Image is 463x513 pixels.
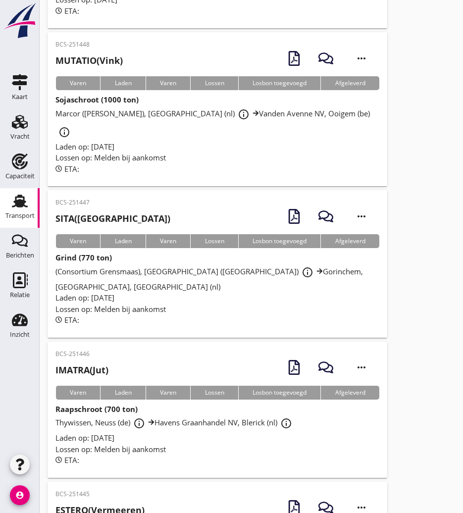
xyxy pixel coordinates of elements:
i: account_circle [10,485,30,505]
div: Varen [146,386,190,400]
div: Losbon toegevoegd [238,386,320,400]
strong: IMATRA [55,364,90,376]
div: Lossen [190,234,238,248]
a: BCS-251448MUTATIO(Vink)VarenLadenVarenLossenLosbon toegevoegdAfgeleverdSojaschroot (1000 ton)Marc... [48,32,387,186]
div: Losbon toegevoegd [238,234,320,248]
strong: MUTATIO [55,54,97,66]
i: info_outline [302,266,313,278]
p: BCS-251446 [55,350,108,359]
img: logo-small.a267ee39.svg [2,2,38,39]
h2: (Vink) [55,54,123,67]
div: Lossen [190,386,238,400]
i: more_horiz [348,354,375,381]
strong: Raapschroot (700 ton) [55,404,138,414]
div: Varen [55,386,100,400]
h2: ([GEOGRAPHIC_DATA]) [55,212,170,225]
div: Varen [55,234,100,248]
strong: Grind (770 ton) [55,253,112,262]
div: Losbon toegevoegd [238,76,320,90]
span: Lossen op: Melden bij aankomst [55,153,166,162]
span: (Consortium Grensmaas), [GEOGRAPHIC_DATA] ([GEOGRAPHIC_DATA]) Gorinchem, [GEOGRAPHIC_DATA], [GEOG... [55,266,363,292]
div: Varen [55,76,100,90]
h2: (Jut) [55,363,108,377]
div: Capaciteit [5,173,35,179]
a: BCS-251446IMATRA(Jut)VarenLadenVarenLossenLosbon toegevoegdAfgeleverdRaapschroot (700 ton)Thywiss... [48,342,387,478]
span: Thywissen, Neuss (de) Havens Graanhandel NV, Blerick (nl) [55,417,295,427]
div: Vracht [10,133,30,140]
strong: Sojaschroot (1000 ton) [55,95,139,104]
i: info_outline [280,417,292,429]
strong: SITA [55,212,74,224]
div: Transport [5,212,35,219]
span: Laden op: [DATE] [55,142,114,152]
i: more_horiz [348,45,375,72]
div: Laden [100,386,145,400]
div: Laden [100,234,145,248]
span: Laden op: [DATE] [55,433,114,443]
div: Varen [146,234,190,248]
p: BCS-251448 [55,40,123,49]
div: Kaart [12,94,28,100]
p: BCS-251445 [55,490,145,499]
div: Varen [146,76,190,90]
span: ETA: [64,315,79,325]
a: BCS-251447SITA([GEOGRAPHIC_DATA])VarenLadenVarenLossenLosbon toegevoegdAfgeleverdGrind (770 ton)(... [48,190,387,338]
i: info_outline [133,417,145,429]
div: Inzicht [10,331,30,338]
div: Lossen [190,76,238,90]
div: Berichten [6,252,34,258]
span: Lossen op: Melden bij aankomst [55,304,166,314]
span: Marcor ([PERSON_NAME]), [GEOGRAPHIC_DATA] (nl) Vanden Avenne NV, Ooigem (be) [55,108,370,136]
i: info_outline [58,126,70,138]
p: BCS-251447 [55,198,170,207]
span: Laden op: [DATE] [55,293,114,303]
span: Lossen op: Melden bij aankomst [55,444,166,454]
div: Afgeleverd [320,234,379,248]
span: ETA: [64,6,79,16]
span: ETA: [64,455,79,465]
i: info_outline [238,108,250,120]
div: Relatie [10,292,30,298]
div: Laden [100,76,145,90]
div: Afgeleverd [320,386,379,400]
span: ETA: [64,164,79,174]
i: more_horiz [348,203,375,230]
div: Afgeleverd [320,76,379,90]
